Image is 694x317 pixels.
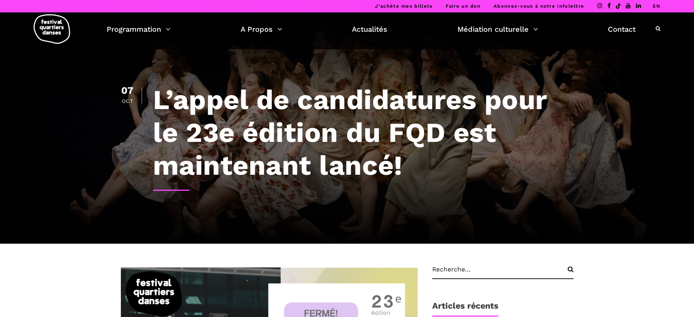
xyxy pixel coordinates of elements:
[432,266,574,279] input: Recherche...
[653,3,660,9] a: EN
[446,3,480,9] a: Faire un don
[494,3,584,9] a: Abonnez-vous à notre infolettre
[375,3,433,9] a: J’achète mes billets
[153,83,574,182] h1: L’appel de candidatures pour le 23e édition du FQD est maintenant lancé!
[121,86,134,96] div: 07
[432,301,498,317] h1: Articles récents
[241,23,282,35] a: A Propos
[107,23,170,35] a: Programmation
[34,14,70,44] img: logo-fqd-med
[457,23,538,35] a: Médiation culturelle
[608,23,636,35] a: Contact
[352,23,387,35] a: Actualités
[121,98,134,104] div: Oct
